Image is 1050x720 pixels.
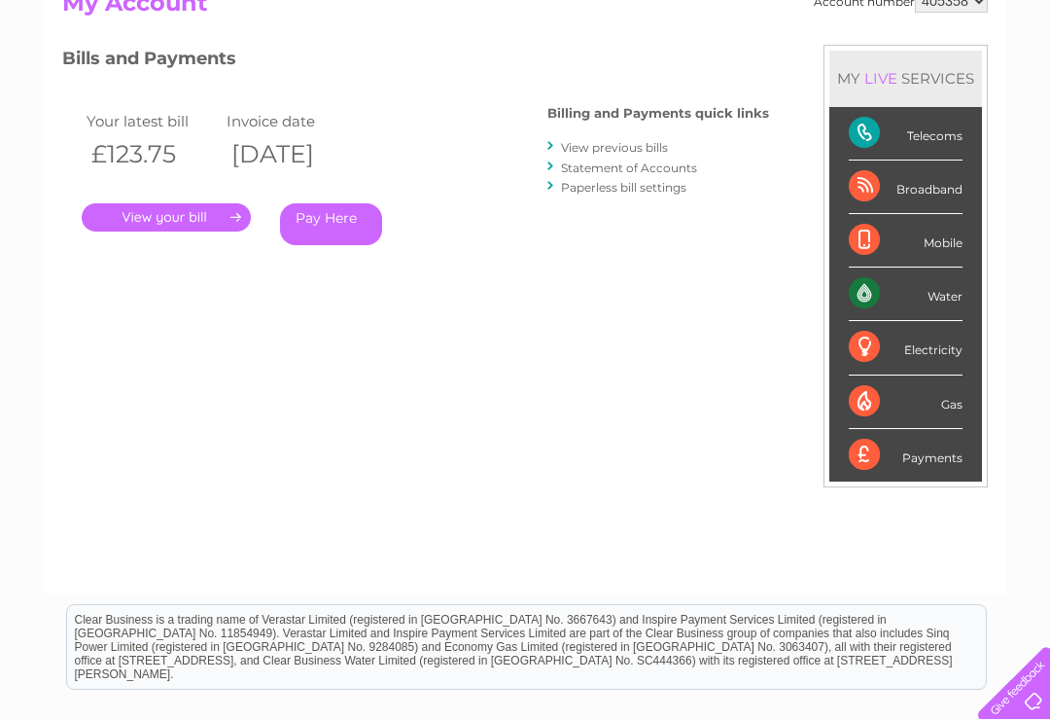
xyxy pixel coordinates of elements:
div: Mobile [849,214,962,268]
a: Contact [921,83,968,97]
img: logo.png [37,51,136,110]
a: Log out [986,83,1032,97]
a: Pay Here [280,203,382,245]
th: £123.75 [82,134,222,174]
a: 0333 014 3131 [683,10,818,34]
a: Statement of Accounts [561,161,697,175]
div: Water [849,268,962,321]
div: Electricity [849,321,962,375]
a: Telecoms [811,83,869,97]
div: Broadband [849,161,962,214]
div: MY SERVICES [829,51,982,106]
h3: Bills and Payments [62,45,769,79]
div: LIVE [860,69,901,88]
div: Payments [849,429,962,482]
div: Clear Business is a trading name of Verastar Limited (registered in [GEOGRAPHIC_DATA] No. 3667643... [67,11,986,94]
a: Water [708,83,745,97]
div: Telecoms [849,107,962,161]
a: . [82,203,251,232]
td: Your latest bill [82,108,222,134]
td: Invoice date [222,108,362,134]
div: Gas [849,376,962,429]
a: Blog [881,83,909,97]
th: [DATE] [222,134,362,174]
a: Paperless bill settings [561,180,686,195]
a: Energy [756,83,799,97]
a: View previous bills [561,140,668,155]
h4: Billing and Payments quick links [547,106,769,121]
